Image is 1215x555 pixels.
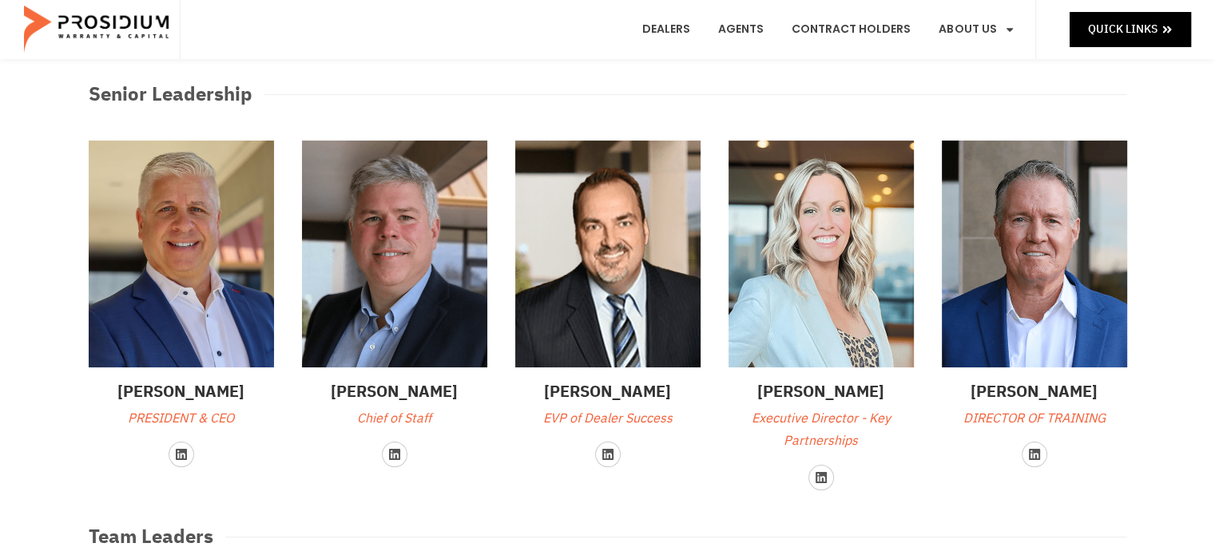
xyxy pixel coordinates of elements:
h3: Team Leaders [89,522,213,551]
a: Quick Links [1070,12,1191,46]
h3: [PERSON_NAME] [942,379,1127,403]
h3: [PERSON_NAME] [729,379,914,403]
p: DIRECTOR OF TRAINING [942,407,1127,430]
p: Chief of Staff [302,407,487,430]
h3: Senior Leadership [89,80,252,109]
p: EVP of Dealer Success [515,407,701,430]
span: Quick Links [1088,19,1157,39]
span: Executive Director - Key Partnerships [752,409,891,451]
h3: [PERSON_NAME] [302,379,487,403]
p: PRESIDENT & CEO [89,407,274,430]
h3: [PERSON_NAME] [515,379,701,403]
h3: [PERSON_NAME] [89,379,274,403]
